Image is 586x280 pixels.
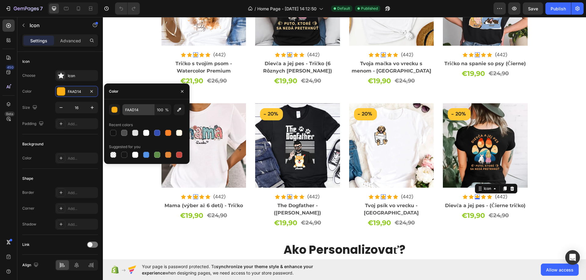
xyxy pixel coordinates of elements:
iframe: Design area [103,17,586,259]
div: €19,90 [358,51,383,62]
div: €19,90 [171,200,195,211]
div: Publish [551,5,566,12]
p: Settings [30,37,47,44]
div: €24,90 [197,201,219,211]
span: Home Page - [DATE] 14:12:50 [257,5,317,12]
p: (442) [110,34,123,41]
button: Save [523,2,543,15]
div: Open Intercom Messenger [565,250,580,265]
div: €19,90 [171,58,195,69]
div: Color [22,155,32,161]
div: 450 [6,65,15,70]
div: Add... [68,222,96,227]
span: Default [337,6,350,11]
p: Advanced [60,37,81,44]
span: synchronize your theme style & enhance your experience [142,264,313,275]
a: Tvoj psík vo vrecku - [GEOGRAPHIC_DATA] [246,184,331,200]
a: Tvoja mačka vo vrecku s menom - [GEOGRAPHIC_DATA] [246,42,331,58]
p: (442) [204,34,217,41]
p: Ako Personalizovať? [5,226,478,240]
div: €21,90 [77,58,101,69]
a: Dievča a jej pes - (Čierne tričko) [340,184,425,193]
a: Tvoj psík vo vrecku - Tričko [246,86,331,171]
p: (442) [392,176,404,183]
p: (442) [298,176,310,183]
div: 20% [352,93,364,101]
div: - [66,93,71,102]
div: Corner [22,206,34,211]
div: Size [22,104,38,112]
div: Choose [22,73,35,78]
div: Beta [5,112,15,116]
div: Icon [68,73,96,79]
div: €19,90 [77,193,101,204]
div: €19,90 [264,58,289,69]
div: - [254,93,258,102]
div: Align [22,261,40,269]
a: Tričko s tvojím psom - Watercolor Premium [59,42,143,58]
span: % [165,107,169,113]
a: The Dogfather - ([PERSON_NAME]) [152,184,237,200]
div: Padding [22,120,45,128]
div: Suggested for you [109,144,140,150]
div: - [160,93,164,102]
a: Dievča a jej pes - Tričko (6 Rôznych [PERSON_NAME]) [152,42,237,58]
div: Add... [68,121,96,127]
div: €26,90 [103,59,125,69]
div: €24,90 [291,201,313,211]
p: Icon [30,22,81,29]
span: Allow access [546,267,573,273]
div: Icon [22,59,30,64]
span: / [255,5,256,12]
div: 20% [71,93,82,101]
div: Border [22,190,34,195]
p: (442) [298,34,310,41]
div: €19,90 [358,193,383,204]
a: The Dogfather - (Čierne tričko) [152,86,237,171]
div: Recent colors [109,122,133,128]
div: €24,90 [103,194,125,203]
p: 7 [40,5,43,12]
p: (442) [392,34,404,41]
div: €19,90 [264,200,289,211]
p: (442) [110,176,123,183]
div: Add... [68,190,96,196]
button: 7 [2,2,45,15]
button: Publish [545,2,571,15]
span: Save [528,6,538,11]
div: 20% [258,93,270,101]
div: Shape [22,176,33,181]
button: Allow access [541,264,579,276]
div: Link [22,242,30,247]
div: Add... [68,206,96,211]
span: Your page is password protected. To when designing pages, we need access to your store password. [142,263,337,276]
div: Shadow [22,222,36,227]
a: Tričko na spanie so psy (Čierne) [340,42,425,51]
div: 20% [164,93,176,101]
div: Background [22,141,43,147]
div: Add... [68,156,96,161]
span: Published [361,6,378,11]
div: Undo/Redo [115,2,140,15]
div: €24,90 [385,52,407,61]
p: (442) [204,176,217,183]
div: €24,90 [291,59,313,69]
div: - [347,93,352,102]
a: Mama (výber až 6 detí) - Tričko [59,86,143,171]
a: Mama (výber až 6 detí) - Tričko [59,184,143,193]
input: Eg: FFFFFF [122,104,154,115]
div: Color [22,89,32,94]
a: Dievča a jej pes - (Čierne tričko) [340,86,425,171]
div: €24,90 [385,194,407,203]
div: Color [109,89,118,94]
div: FAAD14 [68,89,85,94]
div: €24,90 [197,59,219,69]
